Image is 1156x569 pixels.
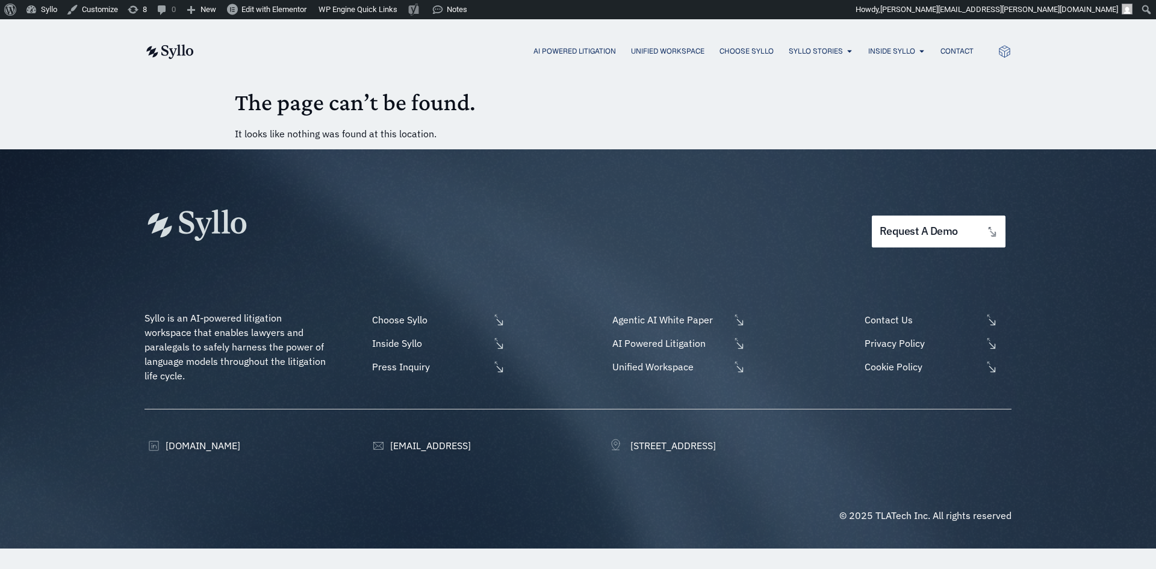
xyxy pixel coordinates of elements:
span: Choose Syllo [369,312,489,327]
a: Inside Syllo [868,46,915,57]
span: Agentic AI White Paper [609,312,730,327]
nav: Menu [218,46,974,57]
span: © 2025 TLATech Inc. All rights reserved [839,509,1011,521]
p: It looks like nothing was found at this location. [235,126,921,141]
span: Unified Workspace [609,359,730,374]
span: AI Powered Litigation [609,336,730,350]
a: Syllo Stories [789,46,843,57]
span: Edit with Elementor [241,5,306,14]
span: Privacy Policy [862,336,982,350]
span: [DOMAIN_NAME] [163,438,240,453]
a: request a demo [872,216,1005,247]
span: [STREET_ADDRESS] [627,438,716,453]
img: syllo [144,45,194,59]
a: AI Powered Litigation [609,336,745,350]
div: Menu Toggle [218,46,974,57]
a: Contact [940,46,974,57]
a: Unified Workspace [631,46,704,57]
a: Choose Syllo [719,46,774,57]
span: Press Inquiry [369,359,489,374]
span: request a demo [880,226,958,237]
a: Choose Syllo [369,312,505,327]
span: Inside Syllo [369,336,489,350]
a: [STREET_ADDRESS] [609,438,716,453]
a: Inside Syllo [369,336,505,350]
a: Unified Workspace [609,359,745,374]
span: [EMAIL_ADDRESS] [387,438,471,453]
a: [EMAIL_ADDRESS] [369,438,471,453]
a: Agentic AI White Paper [609,312,745,327]
span: [PERSON_NAME][EMAIL_ADDRESS][PERSON_NAME][DOMAIN_NAME] [880,5,1118,14]
a: Cookie Policy [862,359,1011,374]
span: Contact Us [862,312,982,327]
a: Press Inquiry [369,359,505,374]
a: Privacy Policy [862,336,1011,350]
a: Contact Us [862,312,1011,327]
span: Cookie Policy [862,359,982,374]
a: AI Powered Litigation [533,46,616,57]
a: [DOMAIN_NAME] [144,438,240,453]
h1: The page can’t be found. [235,88,921,117]
span: Syllo is an AI-powered litigation workspace that enables lawyers and paralegals to safely harness... [144,312,328,382]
